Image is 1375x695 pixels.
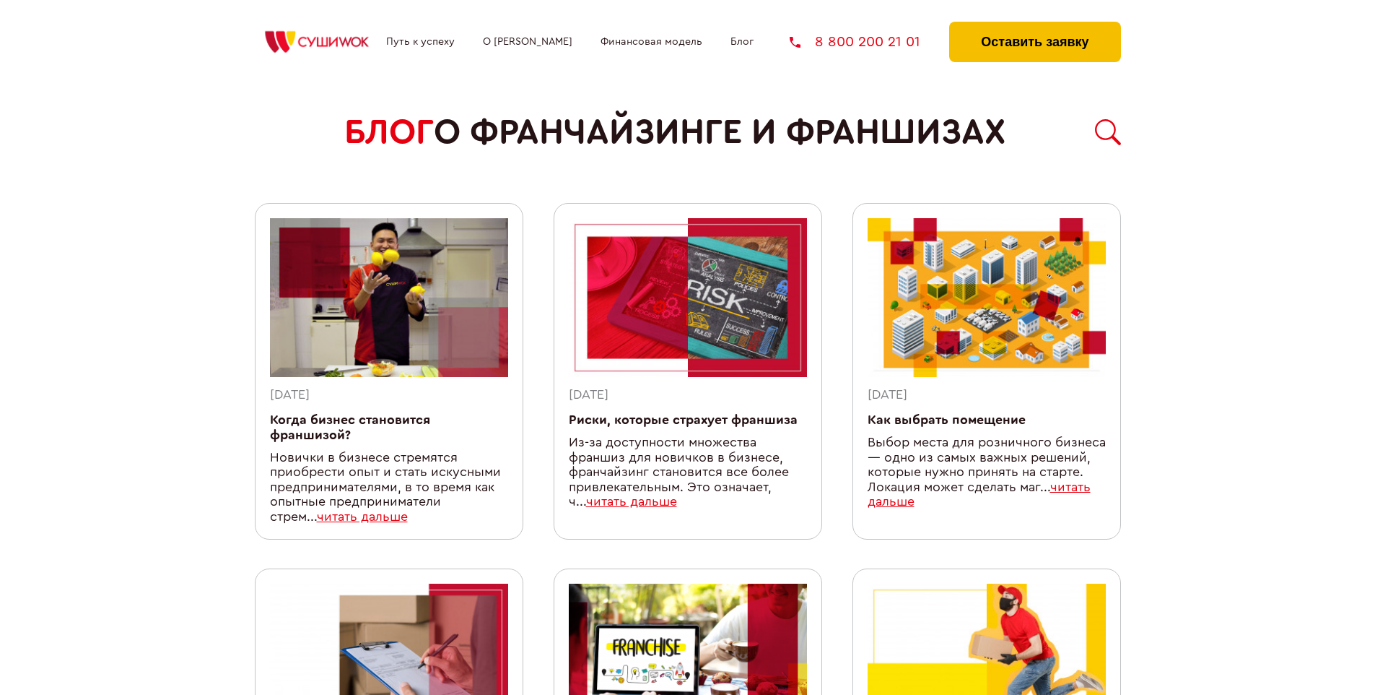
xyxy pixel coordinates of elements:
[344,113,434,152] span: БЛОГ
[868,388,1106,403] div: [DATE]
[601,36,702,48] a: Финансовая модель
[270,414,430,441] a: Когда бизнес становится франшизой?
[434,113,1005,152] span: о франчайзинге и франшизах
[569,436,807,510] div: Из-за доступности множества франшиз для новичков в бизнесе, франчайзинг становится все более прив...
[270,388,508,403] div: [DATE]
[569,414,798,426] a: Риски, которые страхует франшиза
[790,35,920,49] a: 8 800 200 21 01
[868,414,1026,426] a: Как выбрать помещение
[270,451,508,525] div: Новички в бизнесе стремятся приобрести опыт и стать искусными предпринимателями, в то время как о...
[868,436,1106,510] div: Выбор места для розничного бизнеса — одно из самых важных решений, которые нужно принять на старт...
[815,35,920,49] span: 8 800 200 21 01
[483,36,572,48] a: О [PERSON_NAME]
[730,36,754,48] a: Блог
[949,22,1120,62] button: Оставить заявку
[586,496,677,508] a: читать дальше
[386,36,455,48] a: Путь к успеху
[317,511,408,523] a: читать дальше
[569,388,807,403] div: [DATE]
